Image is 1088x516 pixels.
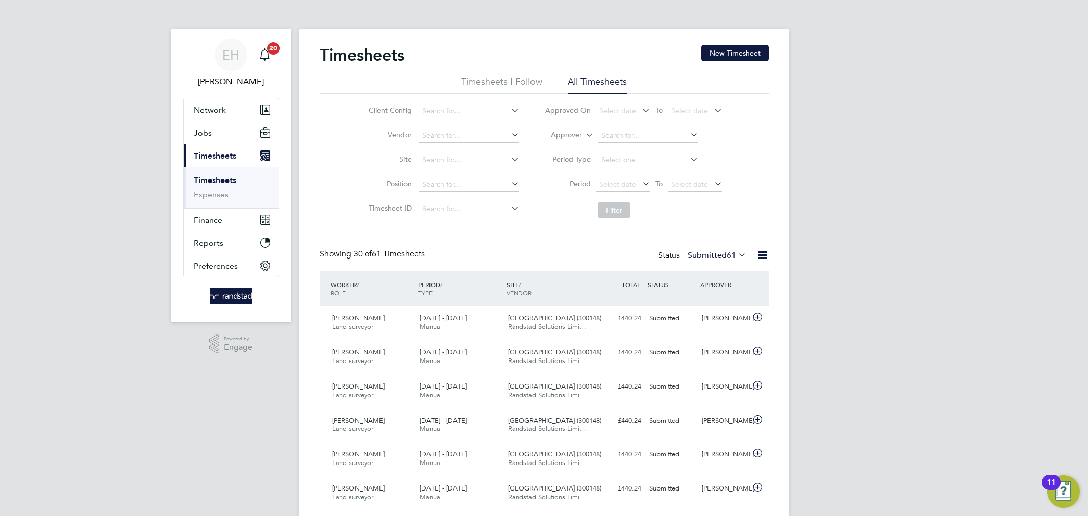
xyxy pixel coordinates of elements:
label: Position [366,179,412,188]
span: Manual [420,424,442,433]
span: Land surveyor [332,356,373,365]
div: SITE [504,275,592,302]
span: [DATE] - [DATE] [420,484,467,493]
button: Preferences [184,254,279,277]
span: VENDOR [507,289,532,297]
span: 30 of [353,249,372,259]
span: Manual [420,391,442,399]
span: Manual [420,493,442,501]
span: [GEOGRAPHIC_DATA] (300148) [508,348,601,356]
span: / [440,280,442,289]
span: Timesheets [194,151,236,161]
div: [PERSON_NAME] [698,378,751,395]
button: Open Resource Center, 11 new notifications [1047,475,1080,508]
span: Select date [599,179,636,189]
span: Select date [599,106,636,115]
div: Submitted [645,344,698,361]
div: £440.24 [592,378,645,395]
a: Go to home page [183,288,279,304]
span: Preferences [194,261,238,271]
input: Search for... [419,202,519,216]
a: 20 [255,39,275,71]
span: [GEOGRAPHIC_DATA] (300148) [508,450,601,458]
span: To [652,177,666,190]
a: Timesheets [194,175,236,185]
span: To [652,104,666,117]
button: Reports [184,231,279,254]
span: Jobs [194,128,212,138]
div: £440.24 [592,310,645,327]
span: Emma Howells [183,75,279,88]
span: Land surveyor [332,424,373,433]
div: £440.24 [592,412,645,429]
span: [DATE] - [DATE] [420,450,467,458]
input: Search for... [598,128,698,143]
label: Period [545,179,591,188]
label: Period Type [545,154,591,164]
span: [PERSON_NAME] [332,484,385,493]
li: All Timesheets [568,75,627,94]
span: [DATE] - [DATE] [420,314,467,322]
label: Approver [536,130,582,140]
li: Timesheets I Follow [461,75,542,94]
div: WORKER [328,275,416,302]
span: [PERSON_NAME] [332,416,385,425]
div: Submitted [645,412,698,429]
span: 61 [727,250,736,261]
span: Randstad Solutions Limi… [508,424,586,433]
span: EH [222,48,239,62]
button: Finance [184,209,279,231]
div: [PERSON_NAME] [698,446,751,463]
div: 11 [1047,482,1056,496]
span: Select date [671,179,708,189]
div: [PERSON_NAME] [698,310,751,327]
div: Showing [320,249,427,260]
div: PERIOD [416,275,504,302]
a: EH[PERSON_NAME] [183,39,279,88]
span: Reports [194,238,223,248]
label: Client Config [366,106,412,115]
label: Vendor [366,130,412,139]
span: Finance [194,215,222,225]
span: [PERSON_NAME] [332,348,385,356]
span: Manual [420,356,442,365]
div: Submitted [645,446,698,463]
div: [PERSON_NAME] [698,344,751,361]
span: [PERSON_NAME] [332,450,385,458]
nav: Main navigation [171,29,291,322]
button: New Timesheet [701,45,769,61]
div: Submitted [645,480,698,497]
span: Randstad Solutions Limi… [508,356,586,365]
a: Expenses [194,190,229,199]
div: Status [658,249,748,263]
label: Site [366,154,412,164]
span: [GEOGRAPHIC_DATA] (300148) [508,382,601,391]
h2: Timesheets [320,45,404,65]
span: / [519,280,521,289]
span: Network [194,105,226,115]
div: Submitted [645,378,698,395]
span: TYPE [418,289,433,297]
span: / [357,280,359,289]
button: Network [184,98,279,121]
span: Randstad Solutions Limi… [508,493,586,501]
span: Manual [420,458,442,467]
span: Land surveyor [332,322,373,331]
div: APPROVER [698,275,751,294]
input: Select one [598,153,698,167]
span: [GEOGRAPHIC_DATA] (300148) [508,484,601,493]
div: [PERSON_NAME] [698,480,751,497]
div: £440.24 [592,446,645,463]
span: 20 [267,42,280,55]
button: Jobs [184,121,279,144]
label: Approved On [545,106,591,115]
span: Manual [420,322,442,331]
span: [DATE] - [DATE] [420,382,467,391]
span: Engage [224,343,252,352]
div: [PERSON_NAME] [698,412,751,429]
span: Randstad Solutions Limi… [508,458,586,467]
button: Timesheets [184,144,279,167]
span: Powered by [224,334,252,343]
span: [DATE] - [DATE] [420,348,467,356]
button: Filter [598,202,630,218]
